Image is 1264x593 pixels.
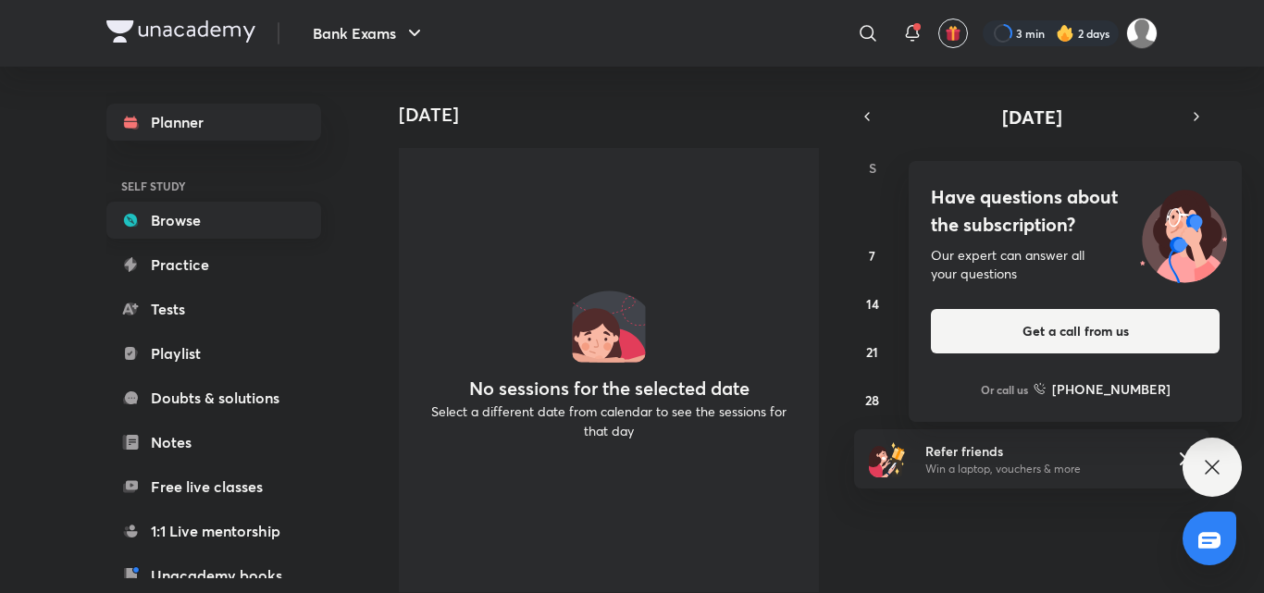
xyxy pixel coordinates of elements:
[1027,159,1040,177] abbr: Wednesday
[866,343,878,361] abbr: September 21, 2025
[1134,159,1142,177] abbr: Friday
[931,246,1220,283] div: Our expert can answer all your questions
[931,309,1220,353] button: Get a call from us
[1052,379,1171,399] h6: [PHONE_NUMBER]
[925,461,1153,477] p: Win a laptop, vouchers & more
[421,402,797,440] p: Select a different date from calendar to see the sessions for that day
[1187,159,1195,177] abbr: Saturday
[1002,105,1062,130] span: [DATE]
[302,15,437,52] button: Bank Exams
[106,468,321,505] a: Free live classes
[572,289,646,363] img: No events
[945,25,961,42] img: avatar
[880,104,1183,130] button: [DATE]
[866,295,879,313] abbr: September 14, 2025
[106,379,321,416] a: Doubts & solutions
[106,424,321,461] a: Notes
[1056,24,1074,43] img: streak
[858,385,887,414] button: September 28, 2025
[975,159,983,177] abbr: Tuesday
[925,441,1153,461] h6: Refer friends
[106,246,321,283] a: Practice
[858,337,887,366] button: September 21, 2025
[1125,183,1242,283] img: ttu_illustration_new.svg
[869,159,876,177] abbr: Sunday
[399,104,834,126] h4: [DATE]
[1034,379,1171,399] a: [PHONE_NUMBER]
[1126,18,1158,49] img: Anjali
[865,391,879,409] abbr: September 28, 2025
[106,104,321,141] a: Planner
[869,440,906,477] img: referral
[858,289,887,318] button: September 14, 2025
[1081,159,1088,177] abbr: Thursday
[921,159,932,177] abbr: Monday
[981,381,1028,398] p: Or call us
[106,290,321,327] a: Tests
[106,20,255,47] a: Company Logo
[106,202,321,239] a: Browse
[106,335,321,372] a: Playlist
[106,170,321,202] h6: SELF STUDY
[106,513,321,550] a: 1:1 Live mentorship
[938,19,968,48] button: avatar
[931,183,1220,239] h4: Have questions about the subscription?
[869,247,875,265] abbr: September 7, 2025
[469,377,750,400] h4: No sessions for the selected date
[106,20,255,43] img: Company Logo
[858,241,887,270] button: September 7, 2025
